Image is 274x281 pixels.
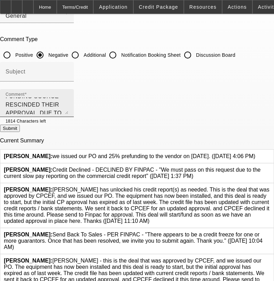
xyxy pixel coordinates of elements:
[6,92,25,97] mat-label: Comment
[184,0,222,14] button: Resources
[4,153,255,159] span: we issued our PO and 25% prefunding to the vendor on [DATE]. ([DATE] 4:06 PM)
[4,232,53,237] b: [PERSON_NAME]:
[99,4,127,10] span: Application
[189,4,217,10] span: Resources
[6,13,26,19] span: General
[14,52,33,58] label: Positive
[4,167,53,173] b: [PERSON_NAME]:
[4,232,263,250] span: Send Back To Sales - PER FINPAC - "There appears to be a credit freeze for one or more guarantors...
[120,52,181,58] label: Notification Booking Sheet
[4,153,53,159] b: [PERSON_NAME]:
[228,4,247,10] span: Actions
[6,69,25,75] mat-label: Subject
[4,187,53,193] b: [PERSON_NAME]:
[4,187,269,224] span: [PERSON_NAME] has unlocked his credit report(s) as needed. This is the deal that was approved by ...
[47,52,68,58] label: Negative
[222,0,252,14] button: Actions
[82,52,106,58] label: Additional
[195,52,235,58] label: Discussion Board
[4,167,260,179] span: Credit Declined - DECLINED BY FINPAC - "We must pass on this request due to the current slow pay ...
[94,0,133,14] button: Application
[134,0,183,14] button: Credit Package
[4,258,53,264] b: [PERSON_NAME]:
[139,4,178,10] span: Credit Package
[6,117,46,125] mat-hint: 1814 Characters left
